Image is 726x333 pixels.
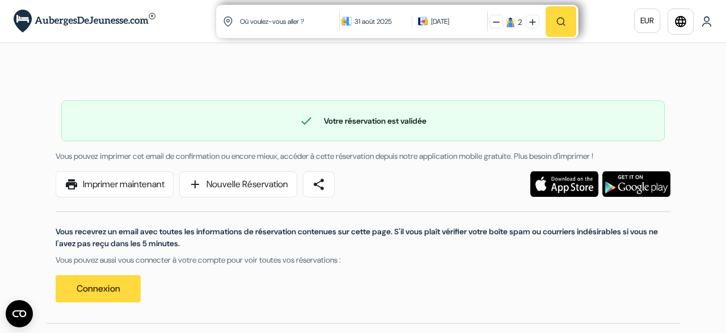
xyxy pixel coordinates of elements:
[239,7,341,35] input: Ville, université ou logement
[668,9,694,35] a: language
[634,9,660,33] a: EUR
[303,171,335,197] a: share
[518,16,522,28] div: 2
[56,275,141,302] a: Connexion
[674,15,687,28] i: language
[6,300,33,327] button: Ouvrir le widget CMP
[56,254,670,266] p: Vous pouvez aussi vous connecter à votre compte pour voir toutes vos réservations :
[179,171,297,197] a: addNouvelle Réservation
[701,16,712,27] img: User Icon
[431,16,449,27] div: [DATE]
[56,226,670,250] p: Vous recevrez un email avec toutes les informations de réservation contenues sur cette page. S'il...
[65,178,78,191] span: print
[529,19,536,26] img: plus
[299,114,313,128] span: check
[188,178,202,191] span: add
[418,16,428,26] img: calendarIcon icon
[530,171,598,197] img: Téléchargez l'application gratuite
[56,171,174,197] a: printImprimer maintenant
[62,114,664,128] div: Votre réservation est validée
[56,151,593,161] span: Vous pouvez imprimer cet email de confirmation ou encore mieux, accéder à cette réservation depui...
[312,178,326,191] span: share
[223,16,233,27] img: location icon
[341,16,352,26] img: calendarIcon icon
[354,16,406,27] div: 31 août 2025
[602,171,670,197] img: Téléchargez l'application gratuite
[493,19,500,26] img: minus
[505,17,516,27] img: guest icon
[14,10,155,33] img: AubergesDeJeunesse.com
